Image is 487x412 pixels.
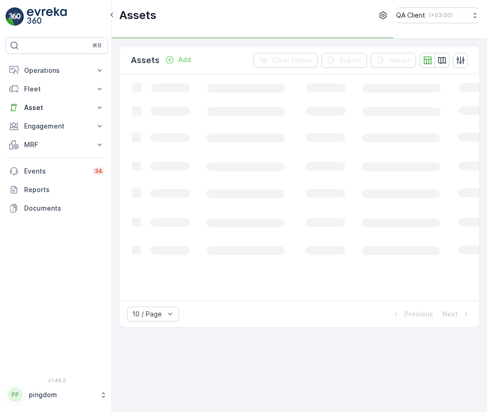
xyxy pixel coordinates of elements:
button: Engagement [6,117,108,135]
button: Export [321,53,367,68]
p: QA Client [396,11,425,20]
button: Previous [391,309,434,320]
p: Engagement [24,122,90,131]
p: Previous [404,309,433,319]
button: PPpingdom [6,385,108,405]
img: logo_light-DOdMpM7g.png [27,7,67,26]
div: PP [8,387,23,402]
img: logo [6,7,24,26]
p: Export [340,56,361,65]
p: Assets [131,54,160,67]
p: Fleet [24,84,90,94]
p: Events [24,167,87,176]
a: Events34 [6,162,108,180]
a: Documents [6,199,108,218]
p: Import [389,56,410,65]
button: Import [371,53,416,68]
button: Fleet [6,80,108,98]
button: MRF [6,135,108,154]
button: Asset [6,98,108,117]
p: Next [442,309,458,319]
button: Next [442,309,472,320]
p: MRF [24,140,90,149]
p: Operations [24,66,90,75]
p: pingdom [29,390,95,399]
p: Add [178,55,191,64]
span: v 1.49.2 [6,378,108,383]
button: Operations [6,61,108,80]
p: Documents [24,204,104,213]
a: Reports [6,180,108,199]
p: ( +03:00 ) [429,12,453,19]
p: Clear Filters [272,56,312,65]
button: Clear Filters [253,53,318,68]
p: 34 [95,167,103,175]
p: Reports [24,185,104,194]
p: Assets [119,8,156,23]
p: Asset [24,103,90,112]
button: Add [161,54,195,65]
p: ⌘B [92,42,102,49]
button: QA Client(+03:00) [396,7,480,23]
